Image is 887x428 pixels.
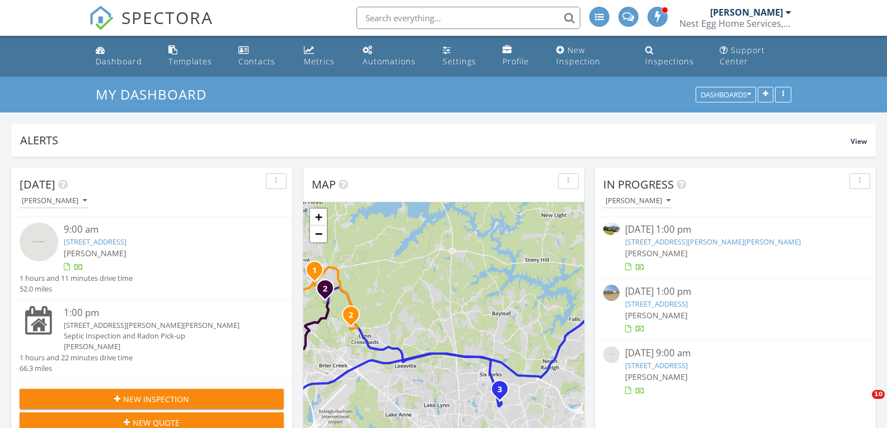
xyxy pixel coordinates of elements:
[64,331,262,341] div: Septic Inspection and Radon Pick-up
[64,341,262,352] div: [PERSON_NAME]
[164,40,226,72] a: Templates
[603,177,674,192] span: In Progress
[238,56,275,67] div: Contacts
[304,56,335,67] div: Metrics
[696,87,756,103] button: Dashboards
[64,320,262,331] div: [STREET_ADDRESS][PERSON_NAME][PERSON_NAME]
[625,360,688,370] a: [STREET_ADDRESS]
[20,223,58,261] img: streetview
[603,223,867,272] a: [DATE] 1:00 pm [STREET_ADDRESS][PERSON_NAME][PERSON_NAME] [PERSON_NAME]
[349,312,353,319] i: 2
[641,40,706,72] a: Inspections
[91,40,155,72] a: Dashboard
[503,56,529,67] div: Profile
[872,390,885,399] span: 10
[851,137,867,146] span: View
[315,270,321,276] div: 505 Poplar St, Durham, NC 27703
[603,285,867,335] a: [DATE] 1:00 pm [STREET_ADDRESS] [PERSON_NAME]
[363,56,416,67] div: Automations
[625,248,688,258] span: [PERSON_NAME]
[552,40,632,72] a: New Inspection
[123,393,189,405] span: New Inspection
[498,40,543,72] a: Company Profile
[325,288,332,295] div: 1517 Odette Way, Durham, NC, 27703, Durham, NC 27703
[625,371,688,382] span: [PERSON_NAME]
[20,194,89,209] button: [PERSON_NAME]
[20,133,851,148] div: Alerts
[603,223,620,235] img: 9346102%2Fcover_photos%2FXRPropYAIQkbEcZfWYAO%2Fsmall.jpeg
[20,223,284,294] a: 9:00 am [STREET_ADDRESS] [PERSON_NAME] 1 hours and 11 minutes drive time 52.0 miles
[22,197,87,205] div: [PERSON_NAME]
[20,284,133,294] div: 52.0 miles
[625,346,845,360] div: [DATE] 9:00 am
[500,389,506,396] div: 7365 Sandy Creek Dr, Raleigh, NC 27615
[701,91,751,99] div: Dashboards
[20,389,284,409] button: New Inspection
[89,15,213,39] a: SPECTORA
[556,45,600,67] div: New Inspection
[64,306,262,320] div: 1:00 pm
[20,352,133,363] div: 1 hours and 22 minutes drive time
[358,40,429,72] a: Automations (Advanced)
[498,386,502,394] i: 3
[312,177,336,192] span: Map
[603,194,673,209] button: [PERSON_NAME]
[625,237,801,247] a: [STREET_ADDRESS][PERSON_NAME][PERSON_NAME]
[351,314,358,321] div: 6617 Leesville Rd, Durham, NC 27703
[715,40,796,72] a: Support Center
[645,56,694,67] div: Inspections
[234,40,290,72] a: Contacts
[20,273,133,284] div: 1 hours and 11 minutes drive time
[603,285,620,301] img: streetview
[323,285,327,293] i: 2
[310,225,327,242] a: Zoom out
[849,390,876,417] iframe: Intercom live chat
[310,209,327,225] a: Zoom in
[356,7,580,29] input: Search everything...
[625,299,688,309] a: [STREET_ADDRESS]
[606,197,670,205] div: [PERSON_NAME]
[625,285,845,299] div: [DATE] 1:00 pm
[625,310,688,321] span: [PERSON_NAME]
[64,248,126,258] span: [PERSON_NAME]
[603,346,620,363] img: streetview
[121,6,213,29] span: SPECTORA
[64,223,262,237] div: 9:00 am
[679,18,791,29] div: Nest Egg Home Services, LLC
[710,7,783,18] div: [PERSON_NAME]
[438,40,489,72] a: Settings
[603,346,867,396] a: [DATE] 9:00 am [STREET_ADDRESS] [PERSON_NAME]
[168,56,212,67] div: Templates
[64,237,126,247] a: [STREET_ADDRESS]
[443,56,476,67] div: Settings
[96,56,142,67] div: Dashboard
[625,223,845,237] div: [DATE] 1:00 pm
[720,45,765,67] div: Support Center
[20,363,133,374] div: 66.3 miles
[89,6,114,30] img: The Best Home Inspection Software - Spectora
[299,40,350,72] a: Metrics
[20,177,55,192] span: [DATE]
[312,267,317,275] i: 1
[96,85,216,104] a: My Dashboard
[20,306,284,374] a: 1:00 pm [STREET_ADDRESS][PERSON_NAME][PERSON_NAME] Septic Inspection and Radon Pick-up [PERSON_NA...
